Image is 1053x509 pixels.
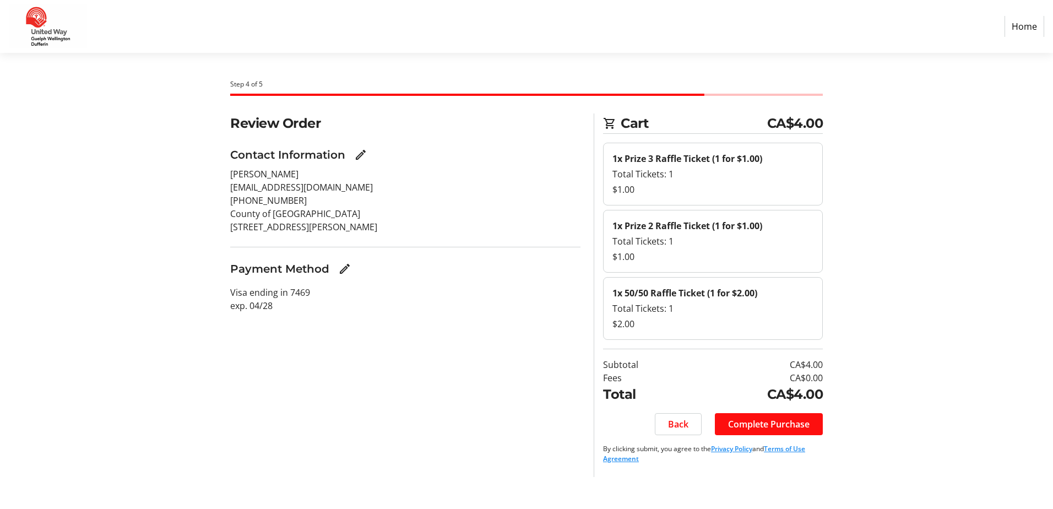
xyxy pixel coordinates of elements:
[230,261,329,277] h3: Payment Method
[612,302,813,315] div: Total Tickets: 1
[612,287,757,299] strong: 1x 50/50 Raffle Ticket (1 for $2.00)
[728,418,810,431] span: Complete Purchase
[230,286,580,312] p: Visa ending in 7469 exp. 04/28
[612,153,762,165] strong: 1x Prize 3 Raffle Ticket (1 for $1.00)
[668,418,688,431] span: Back
[603,358,688,371] td: Subtotal
[688,371,823,385] td: CA$0.00
[603,444,823,464] p: By clicking submit, you agree to the and
[230,194,580,207] p: [PHONE_NUMBER]
[715,413,823,435] button: Complete Purchase
[230,181,580,194] p: [EMAIL_ADDRESS][DOMAIN_NAME]
[230,79,823,89] div: Step 4 of 5
[334,258,356,280] button: Edit Payment Method
[230,113,580,133] h2: Review Order
[350,144,372,166] button: Edit Contact Information
[230,220,580,234] p: [STREET_ADDRESS][PERSON_NAME]
[688,358,823,371] td: CA$4.00
[603,385,688,404] td: Total
[612,167,813,181] div: Total Tickets: 1
[688,385,823,404] td: CA$4.00
[230,167,580,181] p: [PERSON_NAME]
[612,317,813,331] div: $2.00
[621,113,767,133] span: Cart
[767,113,823,133] span: CA$4.00
[230,147,345,163] h3: Contact Information
[612,183,813,196] div: $1.00
[612,220,762,232] strong: 1x Prize 2 Raffle Ticket (1 for $1.00)
[1005,16,1044,37] a: Home
[603,371,688,385] td: Fees
[711,444,752,453] a: Privacy Policy
[612,250,813,263] div: $1.00
[230,207,580,220] p: County of [GEOGRAPHIC_DATA]
[9,4,87,48] img: United Way Guelph Wellington Dufferin's Logo
[612,235,813,248] div: Total Tickets: 1
[603,444,805,463] a: Terms of Use Agreement
[655,413,702,435] button: Back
